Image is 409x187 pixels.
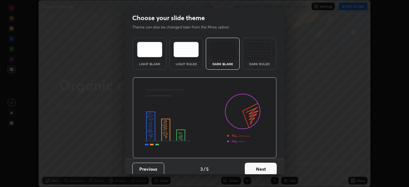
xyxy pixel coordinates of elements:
button: Previous [132,163,164,175]
img: lightRuledTheme.5fabf969.svg [174,42,199,57]
div: Dark Ruled [247,62,272,66]
div: Light Ruled [174,62,199,66]
h4: 5 [206,166,209,172]
div: Light Blank [137,62,162,66]
h2: Choose your slide theme [132,14,205,22]
div: Dark Blank [210,62,235,66]
p: Theme can also be changed later from the More option [132,24,236,30]
h4: / [204,166,205,172]
img: darkRuledTheme.de295e13.svg [247,42,272,57]
img: darkTheme.f0cc69e5.svg [210,42,235,57]
button: Next [245,163,277,175]
h4: 3 [200,166,203,172]
img: lightTheme.e5ed3b09.svg [137,42,162,57]
img: darkThemeBanner.d06ce4a2.svg [133,77,277,159]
